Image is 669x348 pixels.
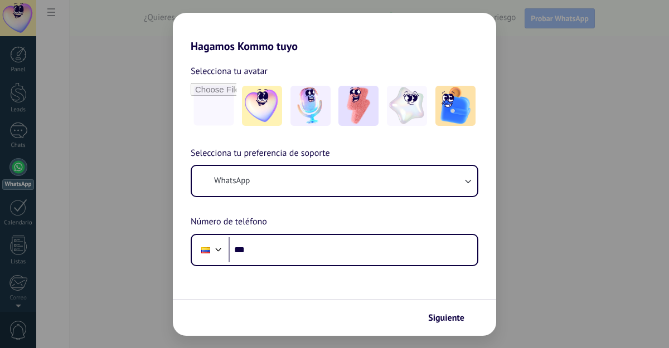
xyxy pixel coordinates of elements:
div: Colombia: + 57 [195,238,216,262]
h2: Hagamos Kommo tuyo [173,13,496,53]
img: -1.jpeg [242,86,282,126]
button: Siguiente [423,308,479,327]
span: Siguiente [428,314,464,322]
img: -4.jpeg [387,86,427,126]
img: -3.jpeg [338,86,379,126]
span: WhatsApp [214,175,250,187]
span: Número de teléfono [191,215,267,229]
span: Selecciona tu preferencia de soporte [191,146,330,161]
img: -2.jpeg [290,86,331,126]
img: -5.jpeg [435,86,476,126]
button: WhatsApp [192,166,477,196]
span: Selecciona tu avatar [191,64,268,79]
